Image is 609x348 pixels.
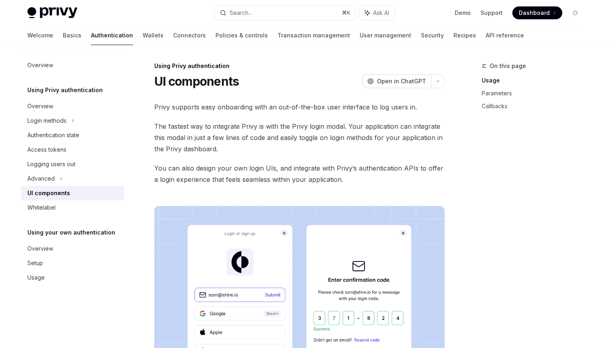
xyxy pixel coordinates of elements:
a: Wallets [143,26,164,45]
a: Callbacks [482,100,588,113]
span: Ask AI [373,9,389,17]
div: Advanced [27,174,55,183]
button: Search...⌘K [214,6,355,20]
a: Logging users out [21,157,124,171]
div: Overview [27,101,53,111]
span: ⌘ K [342,10,350,16]
a: Usage [21,270,124,285]
a: Security [421,26,444,45]
button: Ask AI [359,6,395,20]
button: Open in ChatGPT [362,74,431,88]
a: Overview [21,58,124,72]
a: Connectors [173,26,206,45]
a: User management [360,26,411,45]
a: API reference [486,26,524,45]
span: On this page [490,61,526,71]
div: Search... [230,8,252,18]
a: Parameters [482,87,588,100]
a: Demo [455,9,471,17]
a: Authentication [91,26,133,45]
a: UI components [21,186,124,200]
div: UI components [27,188,70,198]
a: Access tokens [21,142,124,157]
a: Welcome [27,26,53,45]
a: Policies & controls [215,26,268,45]
div: Access tokens [27,145,66,154]
span: You can also design your own login UIs, and integrate with Privy’s authentication APIs to offer a... [154,163,445,185]
img: light logo [27,7,77,19]
h5: Using Privy authentication [27,85,103,95]
div: Logging users out [27,159,75,169]
div: Whitelabel [27,203,56,212]
a: Basics [63,26,81,45]
div: Login methods [27,116,66,126]
span: The fastest way to integrate Privy is with the Privy login modal. Your application can integrate ... [154,121,445,154]
div: Using Privy authentication [154,62,445,70]
a: Whitelabel [21,200,124,215]
a: Recipes [454,26,476,45]
div: Usage [27,273,45,282]
span: Dashboard [519,9,550,17]
div: Overview [27,244,53,253]
a: Support [481,9,503,17]
h1: UI components [154,74,239,89]
button: Toggle dark mode [569,6,582,19]
a: Setup [21,256,124,270]
span: Open in ChatGPT [377,77,426,85]
a: Usage [482,74,588,87]
a: Authentication state [21,128,124,142]
a: Overview [21,241,124,256]
div: Authentication state [27,130,79,140]
span: Privy supports easy onboarding with an out-of-the-box user interface to log users in. [154,101,445,113]
div: Overview [27,60,53,70]
a: Transaction management [278,26,350,45]
a: Dashboard [512,6,562,19]
a: Overview [21,99,124,113]
h5: Using your own authentication [27,228,115,237]
div: Setup [27,258,43,268]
